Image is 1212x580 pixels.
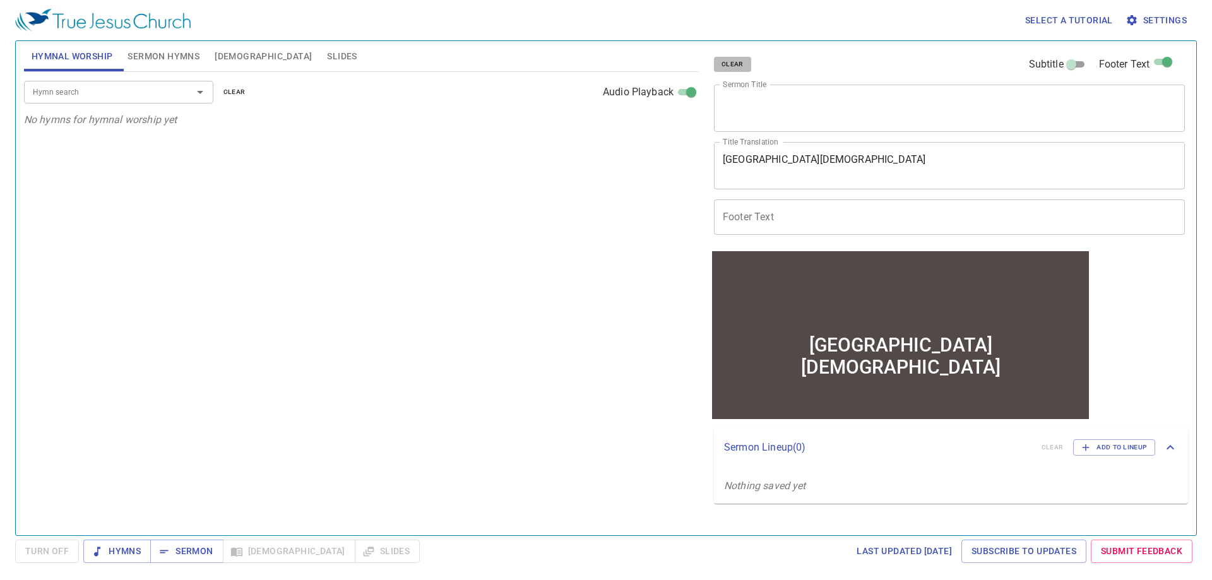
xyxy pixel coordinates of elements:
[603,85,674,100] span: Audio Playback
[1020,9,1118,32] button: Select a tutorial
[724,480,806,492] i: Nothing saved yet
[724,440,1031,455] p: Sermon Lineup ( 0 )
[15,9,191,32] img: True Jesus Church
[723,153,1176,177] textarea: [GEOGRAPHIC_DATA][DEMOGRAPHIC_DATA]
[714,57,751,72] button: clear
[857,543,952,559] span: Last updated [DATE]
[722,59,744,70] span: clear
[32,49,113,64] span: Hymnal Worship
[961,540,1086,563] a: Subscribe to Updates
[215,49,312,64] span: [DEMOGRAPHIC_DATA]
[191,83,209,101] button: Open
[83,540,151,563] button: Hymns
[128,49,199,64] span: Sermon Hymns
[1128,13,1187,28] span: Settings
[93,543,141,559] span: Hymns
[216,85,253,100] button: clear
[1101,543,1182,559] span: Submit Feedback
[1123,9,1192,32] button: Settings
[1029,57,1064,72] span: Subtitle
[709,248,1092,422] iframe: from-child
[150,540,223,563] button: Sermon
[852,540,957,563] a: Last updated [DATE]
[1099,57,1150,72] span: Footer Text
[160,543,213,559] span: Sermon
[223,86,246,98] span: clear
[971,543,1076,559] span: Subscribe to Updates
[1081,442,1147,453] span: Add to Lineup
[24,114,177,126] i: No hymns for hymnal worship yet
[1073,439,1155,456] button: Add to Lineup
[1091,540,1192,563] a: Submit Feedback
[1025,13,1113,28] span: Select a tutorial
[327,49,357,64] span: Slides
[714,427,1188,468] div: Sermon Lineup(0)clearAdd to Lineup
